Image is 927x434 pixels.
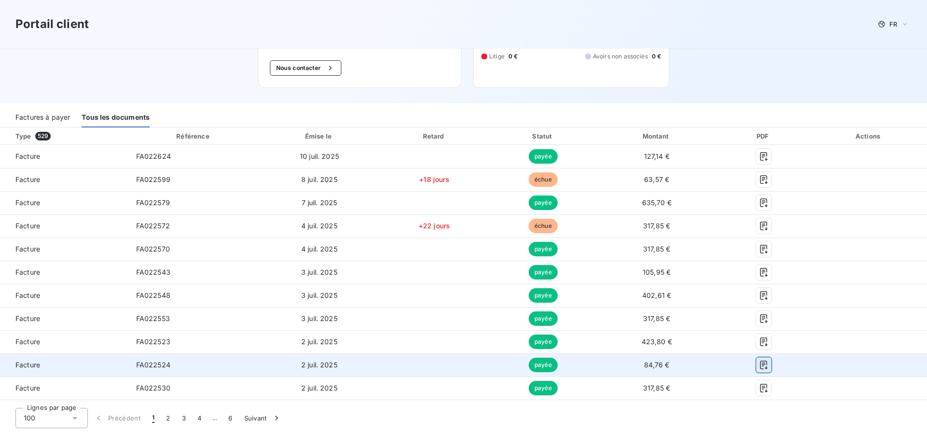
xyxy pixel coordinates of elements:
span: … [207,410,223,426]
span: 63,57 € [644,175,669,183]
span: FA022624 [136,152,171,160]
span: FR [889,20,897,28]
div: Émise le [261,131,377,141]
span: 4 juil. 2025 [301,245,337,253]
span: 0 € [652,52,661,61]
span: payée [529,149,558,164]
span: Facture [8,314,121,323]
button: Nous contacter [270,60,341,76]
span: 423,80 € [642,337,672,346]
span: 317,85 € [643,245,670,253]
span: payée [529,358,558,372]
span: 402,61 € [642,291,671,299]
span: 635,70 € [642,198,672,207]
button: Suivant [239,408,287,428]
span: 10 juil. 2025 [300,152,339,160]
span: FA022572 [136,222,170,230]
span: Facture [8,221,121,231]
span: Facture [8,383,121,393]
span: Facture [8,267,121,277]
button: 6 [223,408,238,428]
span: payée [529,288,558,303]
div: Référence [176,132,209,140]
span: Litige [489,52,505,61]
span: 7 juil. 2025 [302,198,337,207]
span: payée [529,242,558,256]
span: Facture [8,152,121,161]
span: Facture [8,337,121,347]
span: Facture [8,244,121,254]
span: +18 jours [419,175,449,183]
div: Retard [381,131,487,141]
div: Montant [599,131,715,141]
span: FA022543 [136,268,170,276]
span: Facture [8,198,121,208]
span: 3 juil. 2025 [301,268,337,276]
span: Avoirs non associés [593,52,648,61]
span: 100 [24,413,35,423]
span: 529 [35,132,51,140]
span: FA022579 [136,198,170,207]
div: PDF [718,131,809,141]
div: Tous les documents [82,107,150,127]
span: 317,85 € [643,384,670,392]
span: FA022599 [136,175,170,183]
span: 84,76 € [644,361,670,369]
h3: Portail client [15,15,89,33]
button: 1 [146,408,160,428]
span: FA022524 [136,361,170,369]
span: 3 juil. 2025 [301,291,337,299]
span: Facture [8,291,121,300]
span: 0 € [508,52,518,61]
div: Actions [813,131,925,141]
button: 3 [176,408,192,428]
span: FA022553 [136,314,170,322]
span: 3 juil. 2025 [301,314,337,322]
span: 2 juil. 2025 [301,361,337,369]
button: Précédent [88,408,146,428]
span: payée [529,335,558,349]
span: Facture [8,360,121,370]
span: 317,85 € [643,314,670,322]
span: 8 juil. 2025 [301,175,337,183]
span: FA022523 [136,337,170,346]
span: FA022570 [136,245,170,253]
div: Type [10,131,126,141]
span: payée [529,196,558,210]
button: 4 [192,408,207,428]
span: FA022530 [136,384,170,392]
span: Facture [8,175,121,184]
span: FA022548 [136,291,170,299]
span: payée [529,381,558,395]
span: 317,85 € [643,222,670,230]
span: 2 juil. 2025 [301,337,337,346]
span: payée [529,265,558,280]
span: 2 juil. 2025 [301,384,337,392]
span: payée [529,311,558,326]
span: 4 juil. 2025 [301,222,337,230]
span: +22 jours [419,222,450,230]
span: 1 [152,413,154,423]
span: échue [529,219,558,233]
span: 127,14 € [644,152,670,160]
button: 2 [160,408,176,428]
span: échue [529,172,558,187]
span: 105,95 € [643,268,671,276]
div: Statut [492,131,595,141]
div: Factures à payer [15,107,70,127]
